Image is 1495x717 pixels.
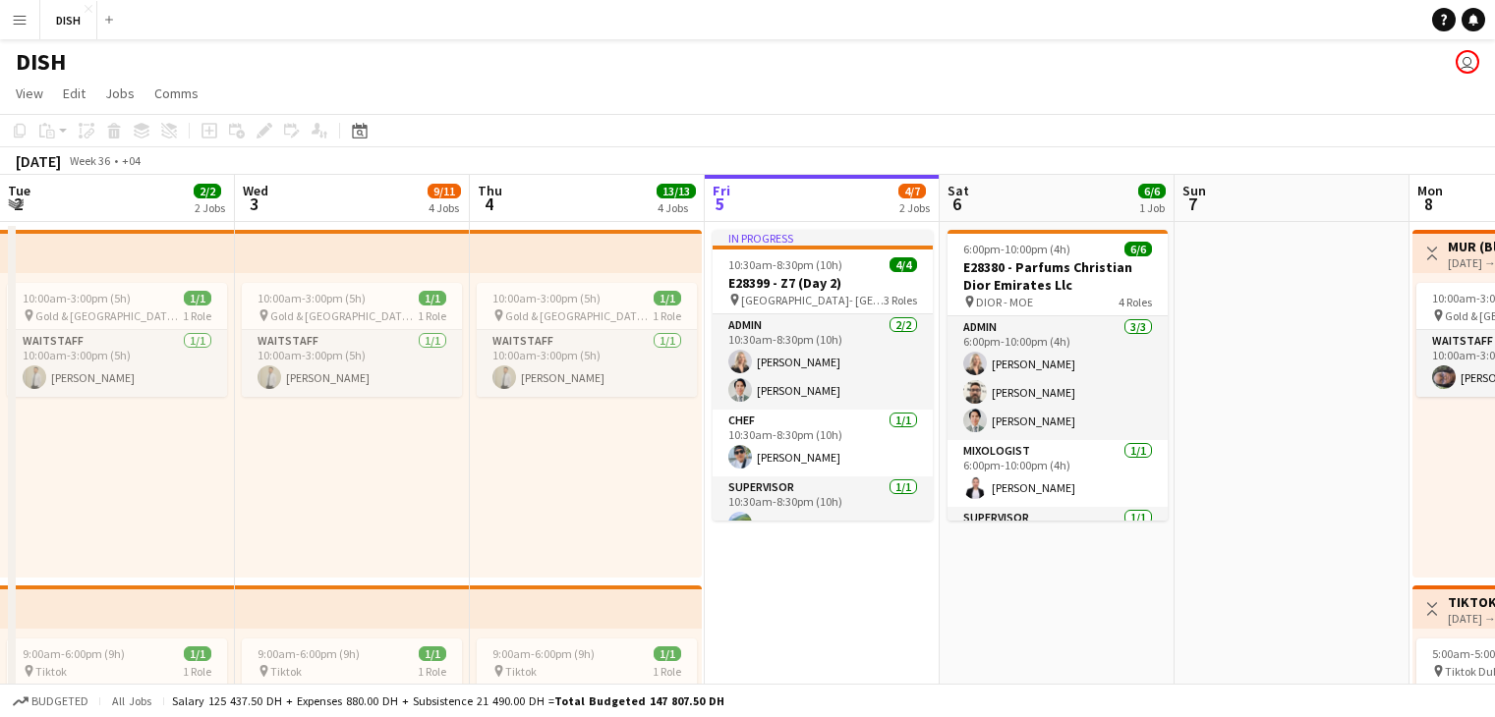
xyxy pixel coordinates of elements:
[1417,182,1443,199] span: Mon
[1456,50,1479,74] app-user-avatar: Tracy Secreto
[477,283,697,397] app-job-card: 10:00am-3:00pm (5h)1/1 Gold & [GEOGRAPHIC_DATA], [PERSON_NAME] Rd - Al Quoz - Al Quoz Industrial ...
[658,200,695,215] div: 4 Jobs
[105,84,135,102] span: Jobs
[713,314,933,410] app-card-role: Admin2/210:30am-8:30pm (10h)[PERSON_NAME][PERSON_NAME]
[7,283,227,397] app-job-card: 10:00am-3:00pm (5h)1/1 Gold & [GEOGRAPHIC_DATA], [PERSON_NAME] Rd - Al Quoz - Al Quoz Industrial ...
[713,182,730,199] span: Fri
[242,330,462,397] app-card-role: Waitstaff1/110:00am-3:00pm (5h)[PERSON_NAME]
[948,507,1168,574] app-card-role: Supervisor1/1
[172,693,724,708] div: Salary 125 437.50 DH + Expenses 880.00 DH + Subsistence 21 490.00 DH =
[7,330,227,397] app-card-role: Waitstaff1/110:00am-3:00pm (5h)[PERSON_NAME]
[1414,193,1443,215] span: 8
[713,274,933,292] h3: E28399 - Z7 (Day 2)
[741,293,884,307] span: [GEOGRAPHIC_DATA]- [GEOGRAPHIC_DATA]
[713,410,933,476] app-card-role: Chef1/110:30am-8:30pm (10h)[PERSON_NAME]
[8,182,30,199] span: Tue
[728,257,842,272] span: 10:30am-8:30pm (10h)
[492,646,595,661] span: 9:00am-6:00pm (9h)
[23,291,131,305] span: 10:00am-3:00pm (5h)
[653,664,681,679] span: 1 Role
[63,84,86,102] span: Edit
[419,646,446,661] span: 1/1
[419,291,446,305] span: 1/1
[948,440,1168,507] app-card-role: Mixologist1/16:00pm-10:00pm (4h)[PERSON_NAME]
[16,151,61,171] div: [DATE]
[35,308,183,323] span: Gold & [GEOGRAPHIC_DATA], [PERSON_NAME] Rd - Al Quoz - Al Quoz Industrial Area 3 - [GEOGRAPHIC_DA...
[154,84,199,102] span: Comms
[654,291,681,305] span: 1/1
[184,291,211,305] span: 1/1
[31,694,88,708] span: Budgeted
[1124,242,1152,256] span: 6/6
[97,81,143,106] a: Jobs
[16,47,66,77] h1: DISH
[884,293,917,307] span: 3 Roles
[240,193,268,215] span: 3
[242,283,462,397] app-job-card: 10:00am-3:00pm (5h)1/1 Gold & [GEOGRAPHIC_DATA], [PERSON_NAME] Rd - Al Quoz - Al Quoz Industrial ...
[428,184,461,198] span: 9/11
[1179,193,1206,215] span: 7
[653,308,681,323] span: 1 Role
[183,308,211,323] span: 1 Role
[108,693,155,708] span: All jobs
[948,230,1168,521] app-job-card: 6:00pm-10:00pm (4h)6/6E28380 - Parfums Christian Dior Emirates Llc DIOR - MOE4 RolesAdmin3/36:00p...
[65,153,114,168] span: Week 36
[505,308,653,323] span: Gold & [GEOGRAPHIC_DATA], [PERSON_NAME] Rd - Al Quoz - Al Quoz Industrial Area 3 - [GEOGRAPHIC_DA...
[713,476,933,543] app-card-role: Supervisor1/110:30am-8:30pm (10h)[PERSON_NAME]
[55,81,93,106] a: Edit
[8,81,51,106] a: View
[657,184,696,198] span: 13/13
[713,230,933,246] div: In progress
[40,1,97,39] button: DISH
[270,664,302,679] span: Tiktok
[270,308,418,323] span: Gold & [GEOGRAPHIC_DATA], [PERSON_NAME] Rd - Al Quoz - Al Quoz Industrial Area 3 - [GEOGRAPHIC_DA...
[898,184,926,198] span: 4/7
[477,330,697,397] app-card-role: Waitstaff1/110:00am-3:00pm (5h)[PERSON_NAME]
[195,200,225,215] div: 2 Jobs
[1138,184,1166,198] span: 6/6
[243,182,268,199] span: Wed
[23,646,125,661] span: 9:00am-6:00pm (9h)
[948,182,969,199] span: Sat
[122,153,141,168] div: +04
[1182,182,1206,199] span: Sun
[183,664,211,679] span: 1 Role
[963,242,1070,256] span: 6:00pm-10:00pm (4h)
[475,193,502,215] span: 4
[418,664,446,679] span: 1 Role
[146,81,206,106] a: Comms
[505,664,537,679] span: Tiktok
[1119,295,1152,309] span: 4 Roles
[948,316,1168,440] app-card-role: Admin3/36:00pm-10:00pm (4h)[PERSON_NAME][PERSON_NAME][PERSON_NAME]
[492,291,601,305] span: 10:00am-3:00pm (5h)
[258,646,360,661] span: 9:00am-6:00pm (9h)
[710,193,730,215] span: 5
[1139,200,1165,215] div: 1 Job
[16,84,43,102] span: View
[10,690,91,712] button: Budgeted
[478,182,502,199] span: Thu
[429,200,460,215] div: 4 Jobs
[184,646,211,661] span: 1/1
[945,193,969,215] span: 6
[890,257,917,272] span: 4/4
[5,193,30,215] span: 2
[194,184,221,198] span: 2/2
[899,200,930,215] div: 2 Jobs
[948,258,1168,294] h3: E28380 - Parfums Christian Dior Emirates Llc
[713,230,933,521] app-job-card: In progress10:30am-8:30pm (10h)4/4E28399 - Z7 (Day 2) [GEOGRAPHIC_DATA]- [GEOGRAPHIC_DATA]3 Roles...
[554,693,724,708] span: Total Budgeted 147 807.50 DH
[976,295,1033,309] span: DIOR - MOE
[258,291,366,305] span: 10:00am-3:00pm (5h)
[654,646,681,661] span: 1/1
[418,308,446,323] span: 1 Role
[35,664,67,679] span: Tiktok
